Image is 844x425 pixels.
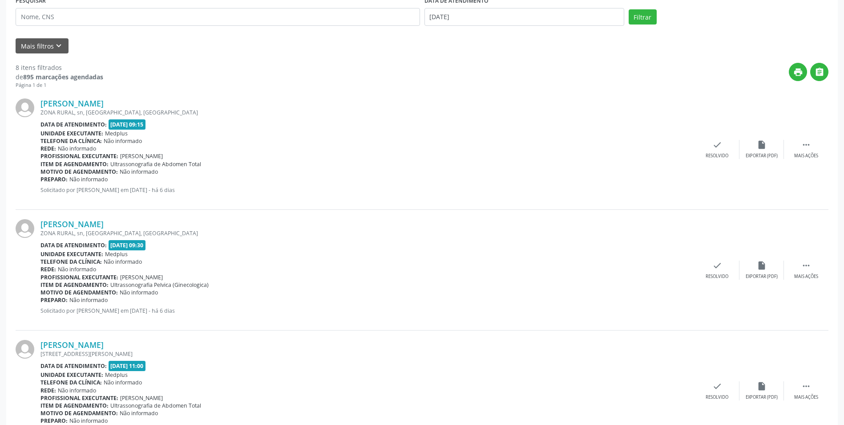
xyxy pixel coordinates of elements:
i: insert_drive_file [757,381,767,391]
span: Medplus [105,250,128,258]
span: [DATE] 11:00 [109,361,146,371]
b: Motivo de agendamento: [40,168,118,176]
a: [PERSON_NAME] [40,219,104,229]
span: Não informado [69,176,108,183]
div: de [16,72,103,82]
button: print [789,63,807,81]
div: Mais ações [794,274,818,280]
div: Resolvido [706,153,728,159]
div: Exportar (PDF) [746,274,778,280]
span: Medplus [105,371,128,379]
span: Não informado [120,409,158,417]
span: Não informado [58,387,96,394]
b: Telefone da clínica: [40,379,102,386]
b: Data de atendimento: [40,362,107,370]
span: Não informado [69,417,108,425]
img: img [16,98,34,117]
button: Mais filtroskeyboard_arrow_down [16,38,69,54]
i: keyboard_arrow_down [54,41,64,51]
b: Rede: [40,266,56,273]
span: Não informado [104,137,142,145]
b: Profissional executante: [40,152,118,160]
div: 8 itens filtrados [16,63,103,72]
span: Ultrassonografia de Abdomen Total [110,160,201,168]
b: Telefone da clínica: [40,137,102,145]
b: Data de atendimento: [40,241,107,249]
button: Filtrar [629,9,657,25]
b: Rede: [40,387,56,394]
div: Resolvido [706,394,728,400]
span: [PERSON_NAME] [120,394,163,402]
span: Não informado [69,296,108,304]
b: Motivo de agendamento: [40,409,118,417]
div: ZONA RURAL, sn, [GEOGRAPHIC_DATA], [GEOGRAPHIC_DATA] [40,229,695,237]
b: Preparo: [40,417,68,425]
input: Nome, CNS [16,8,420,26]
b: Telefone da clínica: [40,258,102,266]
b: Profissional executante: [40,274,118,281]
b: Unidade executante: [40,250,103,258]
span: [PERSON_NAME] [120,274,163,281]
i: check [712,381,722,391]
b: Item de agendamento: [40,160,109,168]
i: insert_drive_file [757,140,767,150]
div: Página 1 de 1 [16,82,103,89]
span: [DATE] 09:30 [109,240,146,250]
b: Unidade executante: [40,371,103,379]
span: Medplus [105,130,128,137]
div: Mais ações [794,394,818,400]
span: [PERSON_NAME] [120,152,163,160]
b: Rede: [40,145,56,152]
p: Solicitado por [PERSON_NAME] em [DATE] - há 6 dias [40,186,695,194]
span: Não informado [104,258,142,266]
i:  [801,381,811,391]
i:  [801,261,811,270]
div: Resolvido [706,274,728,280]
i:  [815,67,824,77]
span: Não informado [120,289,158,296]
i: check [712,261,722,270]
button:  [810,63,828,81]
img: img [16,219,34,238]
span: Ultrassonografia de Abdomen Total [110,402,201,409]
div: Exportar (PDF) [746,153,778,159]
a: [PERSON_NAME] [40,98,104,108]
span: Não informado [58,266,96,273]
input: Selecione um intervalo [424,8,624,26]
div: ZONA RURAL, sn, [GEOGRAPHIC_DATA], [GEOGRAPHIC_DATA] [40,109,695,116]
b: Profissional executante: [40,394,118,402]
b: Motivo de agendamento: [40,289,118,296]
a: [PERSON_NAME] [40,340,104,350]
span: [DATE] 09:15 [109,119,146,130]
p: Solicitado por [PERSON_NAME] em [DATE] - há 6 dias [40,307,695,315]
span: Ultrassonografia Pelvica (Ginecologica) [110,281,209,289]
b: Item de agendamento: [40,281,109,289]
i: print [793,67,803,77]
span: Não informado [58,145,96,152]
i: check [712,140,722,150]
div: Exportar (PDF) [746,394,778,400]
div: Mais ações [794,153,818,159]
i:  [801,140,811,150]
b: Preparo: [40,176,68,183]
b: Item de agendamento: [40,402,109,409]
span: Não informado [120,168,158,176]
div: [STREET_ADDRESS][PERSON_NAME] [40,350,695,358]
img: img [16,340,34,359]
b: Preparo: [40,296,68,304]
i: insert_drive_file [757,261,767,270]
span: Não informado [104,379,142,386]
strong: 895 marcações agendadas [23,73,103,81]
b: Data de atendimento: [40,121,107,128]
b: Unidade executante: [40,130,103,137]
